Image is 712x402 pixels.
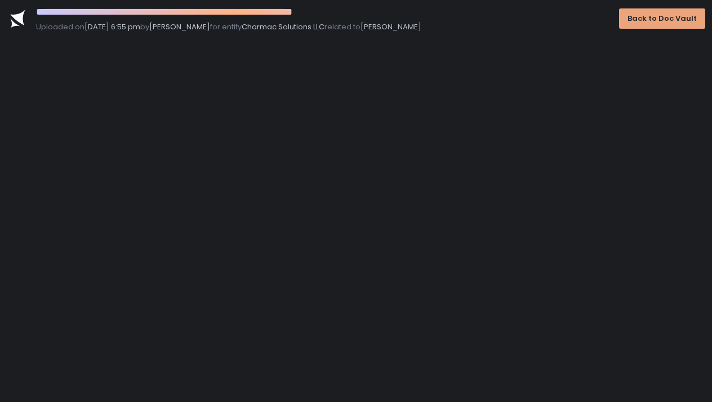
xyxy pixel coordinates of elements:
span: [DATE] 6:55 pm [84,21,140,32]
span: Uploaded on [36,21,84,32]
span: related to [324,21,361,32]
span: Charmac Solutions LLC [242,21,324,32]
span: [PERSON_NAME] [361,21,421,32]
span: for entity [210,21,242,32]
div: Back to Doc Vault [628,14,697,24]
span: [PERSON_NAME] [149,21,210,32]
span: by [140,21,149,32]
button: Back to Doc Vault [619,8,705,29]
